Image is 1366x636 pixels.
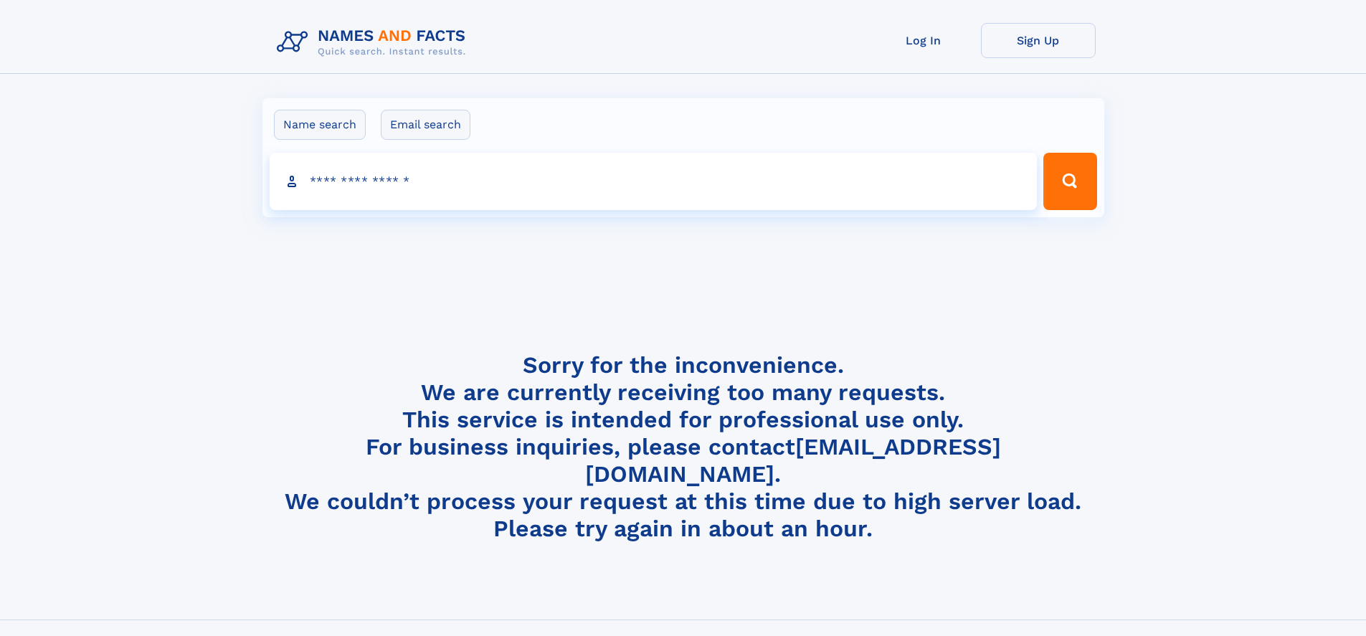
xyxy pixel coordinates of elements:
[270,153,1038,210] input: search input
[866,23,981,58] a: Log In
[381,110,470,140] label: Email search
[271,23,478,62] img: Logo Names and Facts
[981,23,1096,58] a: Sign Up
[274,110,366,140] label: Name search
[271,351,1096,543] h4: Sorry for the inconvenience. We are currently receiving too many requests. This service is intend...
[585,433,1001,488] a: [EMAIL_ADDRESS][DOMAIN_NAME]
[1043,153,1096,210] button: Search Button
